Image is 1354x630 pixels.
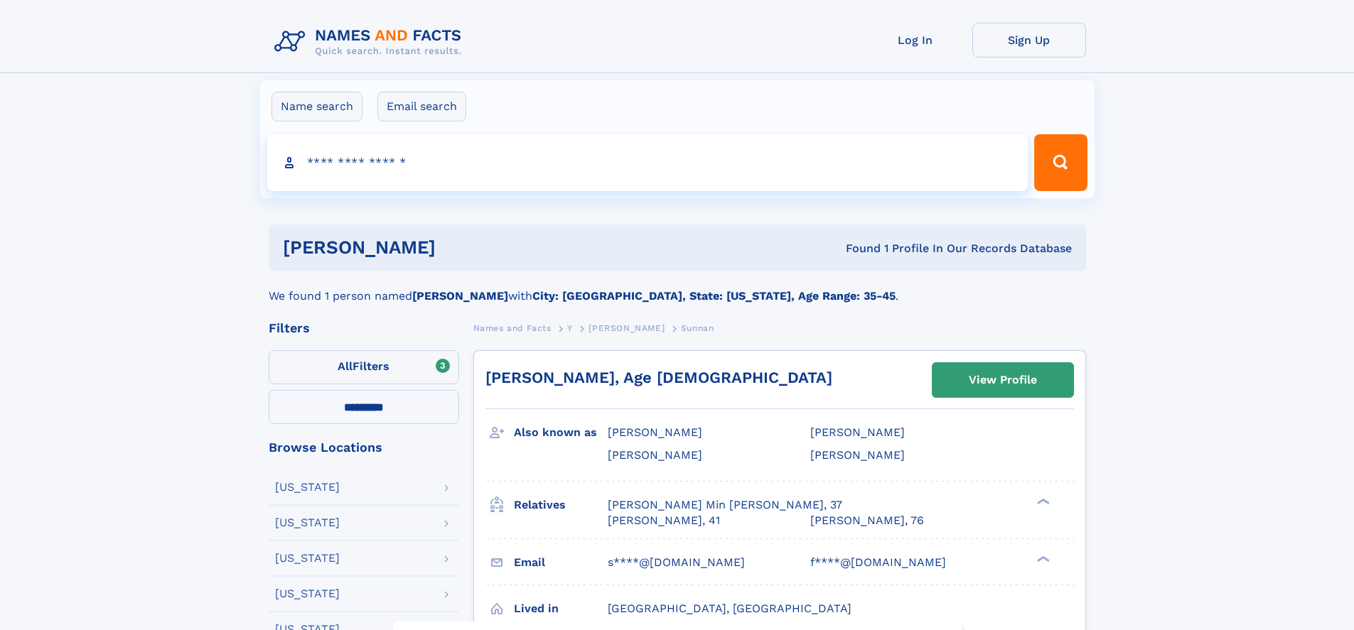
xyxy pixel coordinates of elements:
[608,497,842,513] a: [PERSON_NAME] Min [PERSON_NAME], 37
[283,239,641,256] h1: [PERSON_NAME]
[608,425,702,439] span: [PERSON_NAME]
[275,553,340,564] div: [US_STATE]
[969,364,1037,396] div: View Profile
[514,597,608,621] h3: Lived in
[567,323,573,333] span: Y
[589,323,665,333] span: [PERSON_NAME]
[269,441,459,454] div: Browse Locations
[269,271,1086,305] div: We found 1 person named with .
[269,23,473,61] img: Logo Names and Facts
[514,550,608,575] h3: Email
[338,359,353,373] span: All
[485,369,832,386] a: [PERSON_NAME], Age [DEMOGRAPHIC_DATA]
[640,241,1072,256] div: Found 1 Profile In Our Records Database
[859,23,972,58] a: Log In
[810,425,905,439] span: [PERSON_NAME]
[269,322,459,335] div: Filters
[275,517,340,528] div: [US_STATE]
[608,602,851,615] span: [GEOGRAPHIC_DATA], [GEOGRAPHIC_DATA]
[810,513,924,528] a: [PERSON_NAME], 76
[1033,496,1051,506] div: ❯
[1033,554,1051,563] div: ❯
[412,289,508,303] b: [PERSON_NAME]
[1034,134,1087,191] button: Search Button
[972,23,1086,58] a: Sign Up
[275,588,340,599] div: [US_STATE]
[514,420,608,445] h3: Also known as
[267,134,1028,191] input: search input
[681,323,714,333] span: Sunnan
[608,448,702,462] span: [PERSON_NAME]
[532,289,896,303] b: City: [GEOGRAPHIC_DATA], State: [US_STATE], Age Range: 35-45
[514,493,608,517] h3: Relatives
[377,92,466,121] label: Email search
[272,92,362,121] label: Name search
[269,350,459,384] label: Filters
[810,448,905,462] span: [PERSON_NAME]
[589,319,665,337] a: [PERSON_NAME]
[933,363,1073,397] a: View Profile
[275,482,340,493] div: [US_STATE]
[473,319,552,337] a: Names and Facts
[567,319,573,337] a: Y
[608,513,720,528] a: [PERSON_NAME], 41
